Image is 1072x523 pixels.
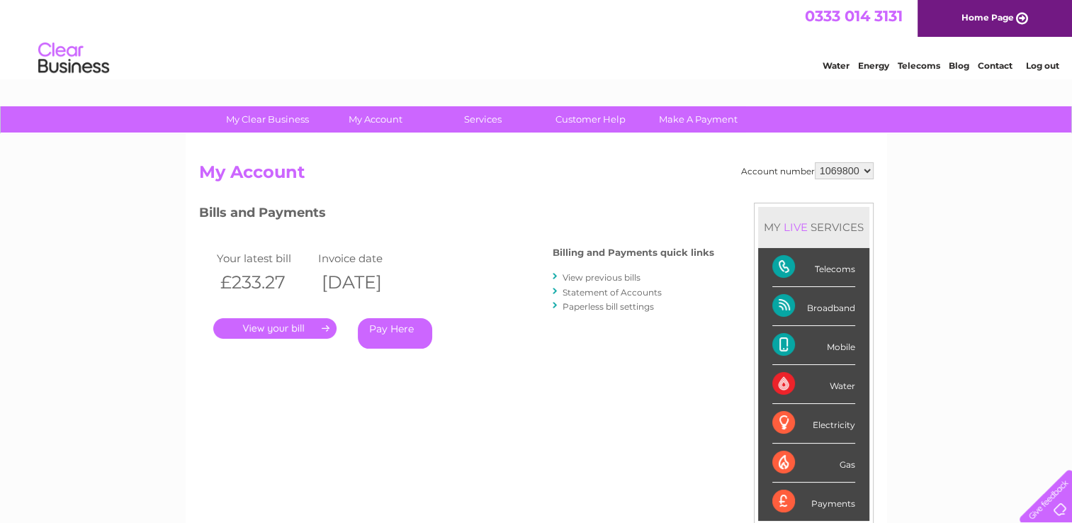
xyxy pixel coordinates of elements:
[213,318,337,339] a: .
[213,268,315,297] th: £233.27
[772,404,855,443] div: Electricity
[199,203,714,227] h3: Bills and Payments
[358,318,432,349] a: Pay Here
[772,248,855,287] div: Telecoms
[741,162,874,179] div: Account number
[38,37,110,80] img: logo.png
[772,326,855,365] div: Mobile
[315,249,417,268] td: Invoice date
[823,60,850,71] a: Water
[949,60,969,71] a: Blog
[317,106,434,133] a: My Account
[978,60,1012,71] a: Contact
[315,268,417,297] th: [DATE]
[1025,60,1059,71] a: Log out
[563,272,641,283] a: View previous bills
[781,220,811,234] div: LIVE
[213,249,315,268] td: Your latest bill
[758,207,869,247] div: MY SERVICES
[772,287,855,326] div: Broadband
[424,106,541,133] a: Services
[563,301,654,312] a: Paperless bill settings
[199,162,874,189] h2: My Account
[532,106,649,133] a: Customer Help
[772,444,855,483] div: Gas
[553,247,714,258] h4: Billing and Payments quick links
[640,106,757,133] a: Make A Payment
[805,7,903,25] a: 0333 014 3131
[858,60,889,71] a: Energy
[563,287,662,298] a: Statement of Accounts
[772,483,855,521] div: Payments
[898,60,940,71] a: Telecoms
[209,106,326,133] a: My Clear Business
[772,365,855,404] div: Water
[202,8,871,69] div: Clear Business is a trading name of Verastar Limited (registered in [GEOGRAPHIC_DATA] No. 3667643...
